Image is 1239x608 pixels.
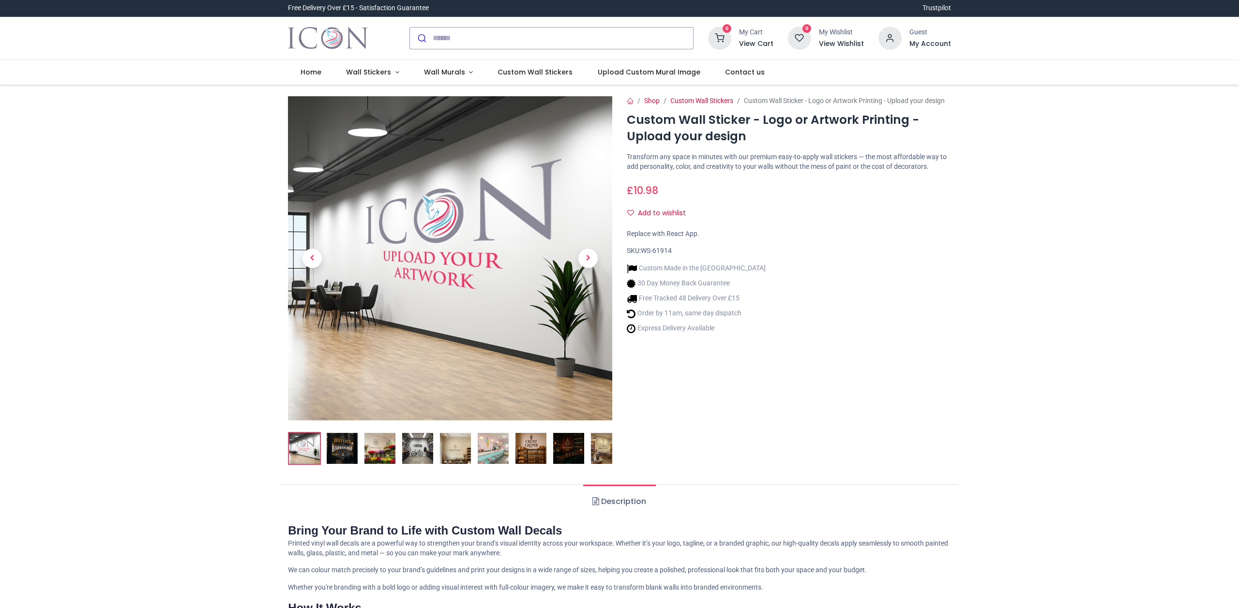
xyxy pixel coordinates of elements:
img: Custom Wall Sticker - Logo or Artwork Printing - Upload your design [553,433,584,464]
a: Next [564,145,612,372]
sup: 0 [723,24,732,33]
a: 0 [708,33,731,41]
li: Order by 11am, same day dispatch [627,309,766,319]
a: Shop [644,97,660,104]
button: Add to wishlistAdd to wishlist [627,205,694,222]
li: 30 Day Money Back Guarantee [627,279,766,289]
img: Custom Wall Sticker - Logo or Artwork Printing - Upload your design [288,96,612,420]
span: Custom Wall Stickers [498,67,573,77]
a: Previous [288,145,336,372]
span: Wall Murals [424,67,465,77]
a: Wall Murals [411,60,485,85]
a: Wall Stickers [333,60,411,85]
a: Trustpilot [922,3,951,13]
span: £ [627,183,658,197]
h1: Custom Wall Sticker - Logo or Artwork Printing - Upload your design [627,112,951,145]
span: Contact us [725,67,765,77]
div: My Wishlist [819,28,864,37]
span: Wall Stickers [346,67,391,77]
p: We can colour match precisely to your brand’s guidelines and print your designs in a wide range o... [288,565,951,575]
img: Custom Wall Sticker - Logo or Artwork Printing - Upload your design [515,433,546,464]
span: Upload Custom Mural Image [598,67,700,77]
a: View Wishlist [819,39,864,49]
div: SKU: [627,246,951,256]
img: Custom Wall Sticker - Logo or Artwork Printing - Upload your design [289,433,320,464]
span: Previous [302,249,322,268]
strong: Bring Your Brand to Life with Custom Wall Decals [288,524,562,537]
img: Custom Wall Sticker - Logo or Artwork Printing - Upload your design [591,433,622,464]
span: Custom Wall Sticker - Logo or Artwork Printing - Upload your design [744,97,945,104]
p: Printed vinyl wall decals are a powerful way to strengthen your brand’s visual identity across yo... [288,539,951,558]
span: Home [301,67,321,77]
li: Express Delivery Available [627,324,766,334]
div: Replace with React App. [627,229,951,239]
li: Custom Made in the [GEOGRAPHIC_DATA] [627,264,766,274]
img: Custom Wall Sticker - Logo or Artwork Printing - Upload your design [440,433,471,464]
img: Custom Wall Sticker - Logo or Artwork Printing - Upload your design [402,433,433,464]
img: Custom Wall Sticker - Logo or Artwork Printing - Upload your design [364,433,395,464]
a: Description [583,485,655,519]
p: Whether you're branding with a bold logo or adding visual interest with full-colour imagery, we m... [288,583,951,593]
a: 0 [788,33,811,41]
button: Submit [410,28,433,49]
div: Guest [909,28,951,37]
p: Transform any space in minutes with our premium easy-to-apply wall stickers — the most affordable... [627,152,951,171]
span: 10.98 [634,183,658,197]
img: Custom Wall Sticker - Logo or Artwork Printing - Upload your design [478,433,509,464]
img: Icon Wall Stickers [288,25,368,52]
a: View Cart [739,39,773,49]
a: Logo of Icon Wall Stickers [288,25,368,52]
a: My Account [909,39,951,49]
a: Custom Wall Stickers [670,97,733,104]
sup: 0 [802,24,812,33]
div: Free Delivery Over £15 - Satisfaction Guarantee [288,3,429,13]
img: Custom Wall Sticker - Logo or Artwork Printing - Upload your design [327,433,358,464]
div: My Cart [739,28,773,37]
span: Next [578,249,598,268]
li: Free Tracked 48 Delivery Over £15 [627,294,766,304]
i: Add to wishlist [627,209,634,216]
span: WS-61914 [641,247,672,254]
